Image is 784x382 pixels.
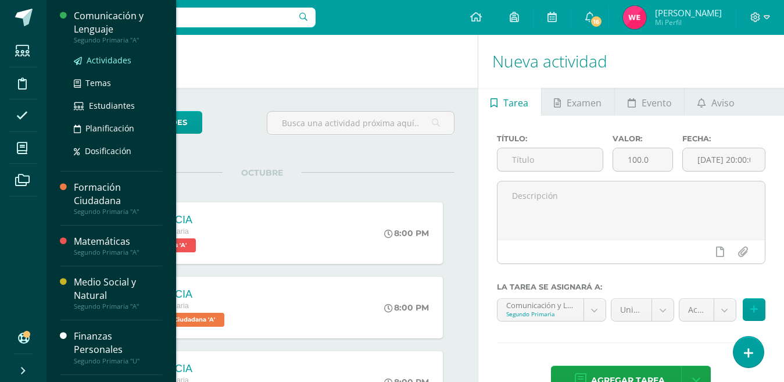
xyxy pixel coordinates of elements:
[506,299,575,310] div: Comunicación y Lenguaje 'A'
[74,76,162,90] a: Temas
[74,330,162,356] div: Finanzas Personales
[679,299,736,321] a: Actitudinal (5.0%)
[74,235,162,256] a: MatemáticasSegundo Primaria "A"
[615,88,684,116] a: Evento
[74,9,162,36] div: Comunicación y Lenguaje
[655,7,722,19] span: [PERSON_NAME]
[89,100,135,111] span: Estudiantes
[85,77,111,88] span: Temas
[74,276,162,310] a: Medio Social y NaturalSegundo Primaria "A"
[74,181,162,216] a: Formación CiudadanaSegundo Primaria "A"
[130,313,224,327] span: Formación Ciudadana 'A'
[74,302,162,310] div: Segundo Primaria "A"
[613,148,672,171] input: Puntos máximos
[655,17,722,27] span: Mi Perfil
[74,53,162,67] a: Actividades
[267,112,454,134] input: Busca una actividad próxima aquí...
[54,8,316,27] input: Busca un usuario...
[74,144,162,158] a: Dosificación
[497,299,606,321] a: Comunicación y Lenguaje 'A'Segundo Primaria
[384,302,429,313] div: 8:00 PM
[683,148,765,171] input: Fecha de entrega
[130,288,227,301] div: ASISTENCIA
[478,88,541,116] a: Tarea
[384,228,429,238] div: 8:00 PM
[74,181,162,208] div: Formación Ciudadana
[497,148,603,171] input: Título
[567,89,602,117] span: Examen
[74,276,162,302] div: Medio Social y Natural
[85,145,131,156] span: Dosificación
[74,36,162,44] div: Segundo Primaria "A"
[74,330,162,365] a: Finanzas PersonalesSegundo Primaria "U"
[542,88,614,116] a: Examen
[223,167,302,178] span: OCTUBRE
[711,89,735,117] span: Aviso
[620,299,643,321] span: Unidad 4
[492,35,770,88] h1: Nueva actividad
[85,123,134,134] span: Planificación
[74,208,162,216] div: Segundo Primaria "A"
[87,55,131,66] span: Actividades
[74,235,162,248] div: Matemáticas
[613,134,673,143] label: Valor:
[497,283,765,291] label: La tarea se asignará a:
[74,99,162,112] a: Estudiantes
[590,15,603,28] span: 16
[623,6,646,29] img: f6dd47af6b8f366e2d3f79760b9125f9.png
[642,89,672,117] span: Evento
[74,248,162,256] div: Segundo Primaria "A"
[74,122,162,135] a: Planificación
[60,35,464,88] h1: Actividades
[688,299,705,321] span: Actitudinal (5.0%)
[685,88,747,116] a: Aviso
[611,299,674,321] a: Unidad 4
[503,89,528,117] span: Tarea
[506,310,575,318] div: Segundo Primaria
[682,134,765,143] label: Fecha:
[74,357,162,365] div: Segundo Primaria "U"
[497,134,603,143] label: Título:
[74,9,162,44] a: Comunicación y LenguajeSegundo Primaria "A"
[130,363,239,375] div: ASISTENCIA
